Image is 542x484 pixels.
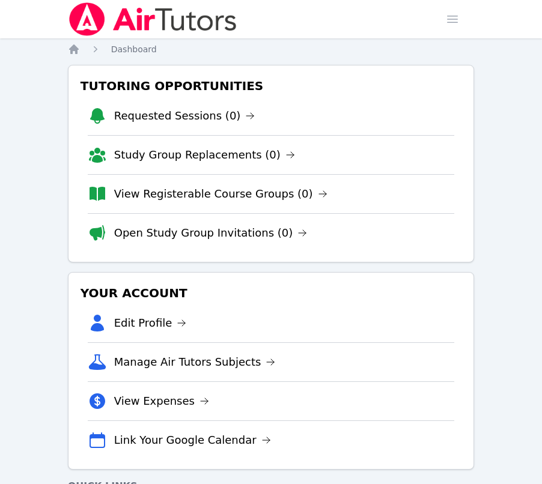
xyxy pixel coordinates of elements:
[111,43,157,55] a: Dashboard
[114,354,276,371] a: Manage Air Tutors Subjects
[114,432,271,449] a: Link Your Google Calendar
[68,2,238,36] img: Air Tutors
[114,315,187,331] a: Edit Profile
[114,107,255,124] a: Requested Sessions (0)
[114,225,308,241] a: Open Study Group Invitations (0)
[114,147,295,163] a: Study Group Replacements (0)
[114,186,327,202] a: View Registerable Course Groups (0)
[111,44,157,54] span: Dashboard
[114,393,209,410] a: View Expenses
[68,43,475,55] nav: Breadcrumb
[78,75,464,97] h3: Tutoring Opportunities
[78,282,464,304] h3: Your Account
